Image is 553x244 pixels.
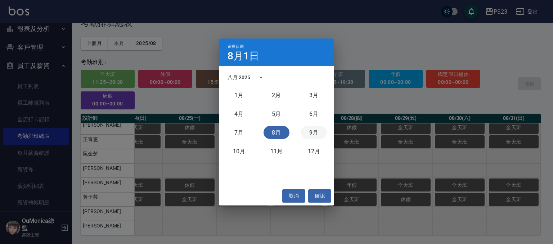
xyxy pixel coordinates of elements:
[226,126,252,139] button: 七月
[264,145,289,158] button: 十一月
[264,107,289,120] button: 五月
[264,126,289,139] button: 八月
[228,52,259,60] h4: 8月1日
[301,89,327,101] button: 三月
[252,69,270,86] button: calendar view is open, switch to year view
[226,107,252,120] button: 四月
[264,89,289,101] button: 二月
[308,189,331,203] button: 確認
[228,74,250,81] div: 八月 2025
[301,107,327,120] button: 六月
[226,145,252,158] button: 十月
[301,145,327,158] button: 十二月
[301,126,327,139] button: 九月
[226,89,252,101] button: 一月
[228,44,244,49] span: 選擇日期
[282,189,305,203] button: 取消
